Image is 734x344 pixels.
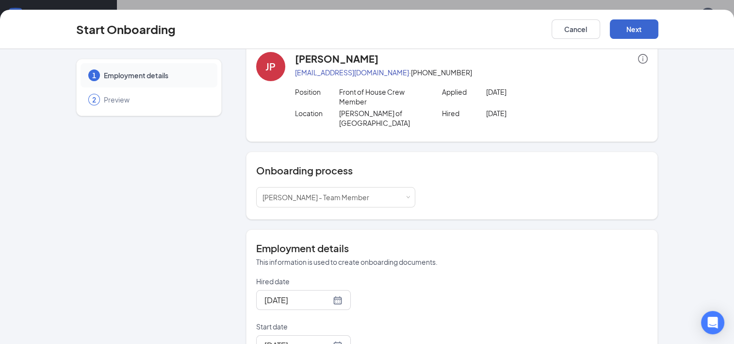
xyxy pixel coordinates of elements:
h4: Employment details [256,241,648,255]
p: Applied [442,87,486,97]
button: Next [610,19,658,39]
p: [PERSON_NAME] of [GEOGRAPHIC_DATA] [339,108,427,128]
div: JP [265,60,276,73]
input: Sep 15, 2025 [264,294,331,306]
div: [object Object] [262,188,376,207]
p: This information is used to create onboarding documents. [256,257,648,267]
p: Location [295,108,339,118]
span: Employment details [104,70,208,80]
h3: Start Onboarding [76,21,176,37]
h4: [PERSON_NAME] [295,52,378,66]
p: · [PHONE_NUMBER] [295,68,648,77]
a: [EMAIL_ADDRESS][DOMAIN_NAME] [295,68,409,77]
h4: Onboarding process [256,164,648,177]
span: 1 [92,70,96,80]
span: Preview [104,95,208,104]
p: [DATE] [486,87,574,97]
p: Start date [256,322,415,331]
p: Hired date [256,276,415,286]
p: Front of House Crew Member [339,87,427,106]
button: Cancel [552,19,600,39]
div: Open Intercom Messenger [701,311,724,334]
p: Hired [442,108,486,118]
p: [DATE] [486,108,574,118]
span: 2 [92,95,96,104]
p: Position [295,87,339,97]
span: info-circle [638,54,648,64]
span: [PERSON_NAME] - Team Member [262,193,369,202]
